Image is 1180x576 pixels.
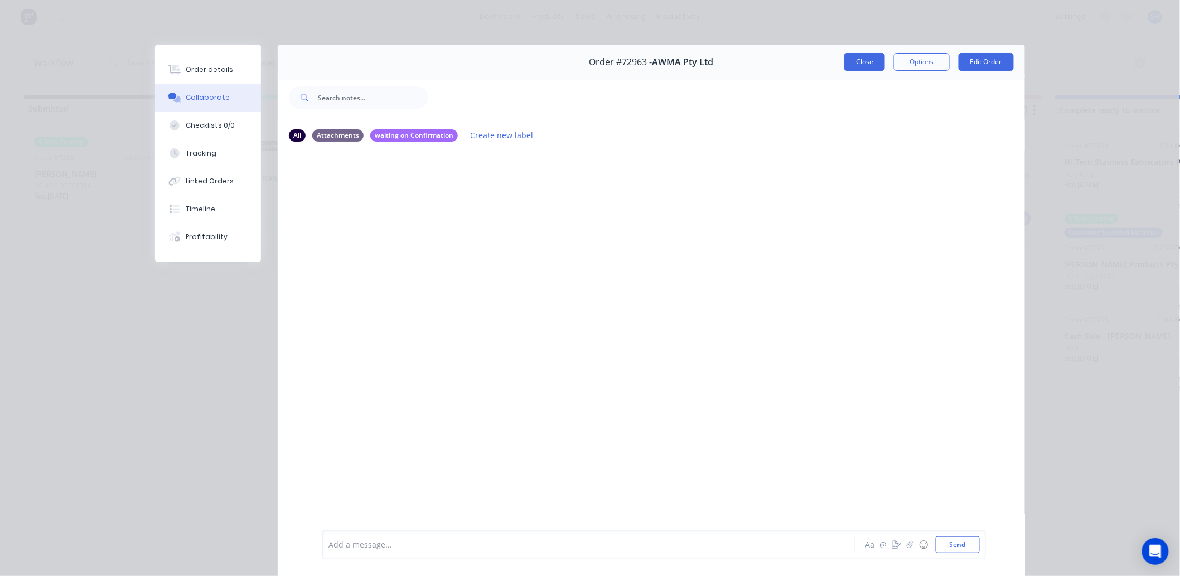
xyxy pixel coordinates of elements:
[155,195,261,223] button: Timeline
[959,53,1014,71] button: Edit Order
[894,53,950,71] button: Options
[186,93,230,103] div: Collaborate
[936,536,980,553] button: Send
[877,538,890,551] button: @
[186,65,234,75] div: Order details
[1142,538,1169,565] div: Open Intercom Messenger
[589,57,652,67] span: Order #72963 -
[289,129,306,142] div: All
[186,204,216,214] div: Timeline
[155,139,261,167] button: Tracking
[917,538,930,551] button: ☺
[186,232,228,242] div: Profitability
[465,128,539,143] button: Create new label
[155,112,261,139] button: Checklists 0/0
[186,120,235,130] div: Checklists 0/0
[652,57,714,67] span: AWMA Pty Ltd
[186,176,234,186] div: Linked Orders
[318,86,428,109] input: Search notes...
[155,84,261,112] button: Collaborate
[844,53,885,71] button: Close
[155,223,261,251] button: Profitability
[863,538,877,551] button: Aa
[155,167,261,195] button: Linked Orders
[155,56,261,84] button: Order details
[370,129,458,142] div: waiting on Confirmation
[312,129,364,142] div: Attachments
[186,148,217,158] div: Tracking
